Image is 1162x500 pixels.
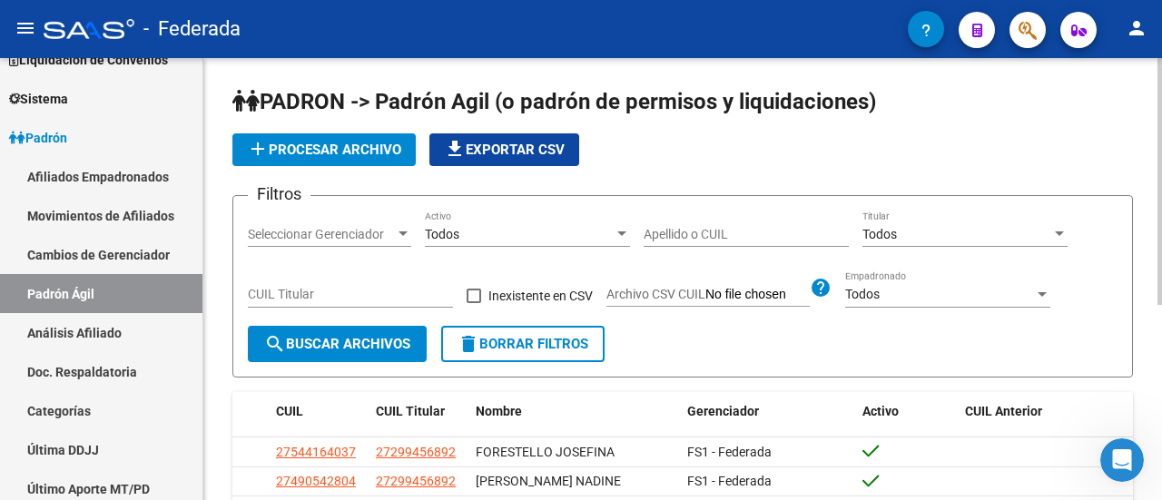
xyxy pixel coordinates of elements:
[855,392,958,431] datatable-header-cell: Activo
[376,474,456,488] span: 27299456892
[687,445,772,459] span: FS1 - Federada
[862,227,897,241] span: Todos
[429,133,579,166] button: Exportar CSV
[1100,438,1144,482] iframe: Intercom live chat
[264,336,410,352] span: Buscar Archivos
[476,404,522,418] span: Nombre
[705,287,810,303] input: Archivo CSV CUIL
[269,392,369,431] datatable-header-cell: CUIL
[458,333,479,355] mat-icon: delete
[247,138,269,160] mat-icon: add
[444,142,565,158] span: Exportar CSV
[9,128,67,148] span: Padrón
[376,404,445,418] span: CUIL Titular
[468,392,680,431] datatable-header-cell: Nombre
[276,404,303,418] span: CUIL
[958,392,1133,431] datatable-header-cell: CUIL Anterior
[680,392,855,431] datatable-header-cell: Gerenciador
[248,326,427,362] button: Buscar Archivos
[425,227,459,241] span: Todos
[458,336,588,352] span: Borrar Filtros
[232,133,416,166] button: Procesar archivo
[965,404,1042,418] span: CUIL Anterior
[444,138,466,160] mat-icon: file_download
[15,17,36,39] mat-icon: menu
[248,181,310,207] h3: Filtros
[476,474,621,488] span: [PERSON_NAME] NADINE
[9,50,168,70] span: Liquidación de Convenios
[862,404,899,418] span: Activo
[687,404,759,418] span: Gerenciador
[143,9,241,49] span: - Federada
[248,227,395,242] span: Seleccionar Gerenciador
[376,445,456,459] span: 27299456892
[276,445,356,459] span: 27544164037
[441,326,605,362] button: Borrar Filtros
[845,287,880,301] span: Todos
[1126,17,1147,39] mat-icon: person
[476,445,615,459] span: FORESTELLO JOSEFINA
[264,333,286,355] mat-icon: search
[232,89,876,114] span: PADRON -> Padrón Agil (o padrón de permisos y liquidaciones)
[488,285,593,307] span: Inexistente en CSV
[606,287,705,301] span: Archivo CSV CUIL
[687,474,772,488] span: FS1 - Federada
[276,474,356,488] span: 27490542804
[9,89,68,109] span: Sistema
[369,392,468,431] datatable-header-cell: CUIL Titular
[247,142,401,158] span: Procesar archivo
[810,277,832,299] mat-icon: help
